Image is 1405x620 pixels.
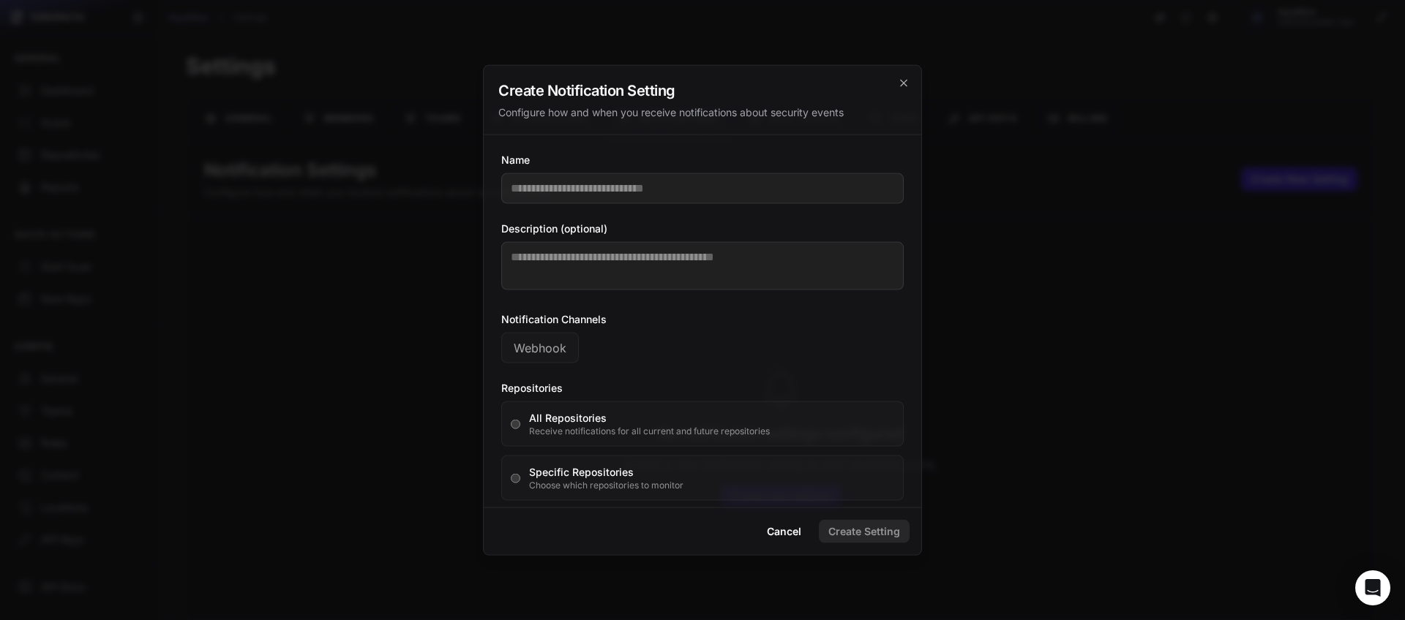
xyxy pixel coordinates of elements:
div: Open Intercom Messenger [1355,570,1390,605]
div: Choose which repositories to monitor [529,480,894,491]
svg: cross 2, [898,77,910,89]
div: Receive notifications for all current and future repositories [529,426,894,437]
label: Description (optional) [501,222,904,236]
h2: Create Notification Setting [498,80,907,101]
button: Cancel [758,519,810,542]
label: Notification Channels [501,312,904,327]
div: Specific Repositories [529,465,894,480]
label: Name [501,153,904,167]
button: Create Setting [819,519,910,542]
input: All Repositories Receive notifications for all current and future repositories [511,419,520,428]
input: Specific Repositories Choose which repositories to monitor [511,473,520,483]
button: Webhook [501,333,579,363]
label: Repositories [501,381,904,396]
div: Configure how and when you receive notifications about security events [498,105,907,120]
div: All Repositories [529,411,894,426]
